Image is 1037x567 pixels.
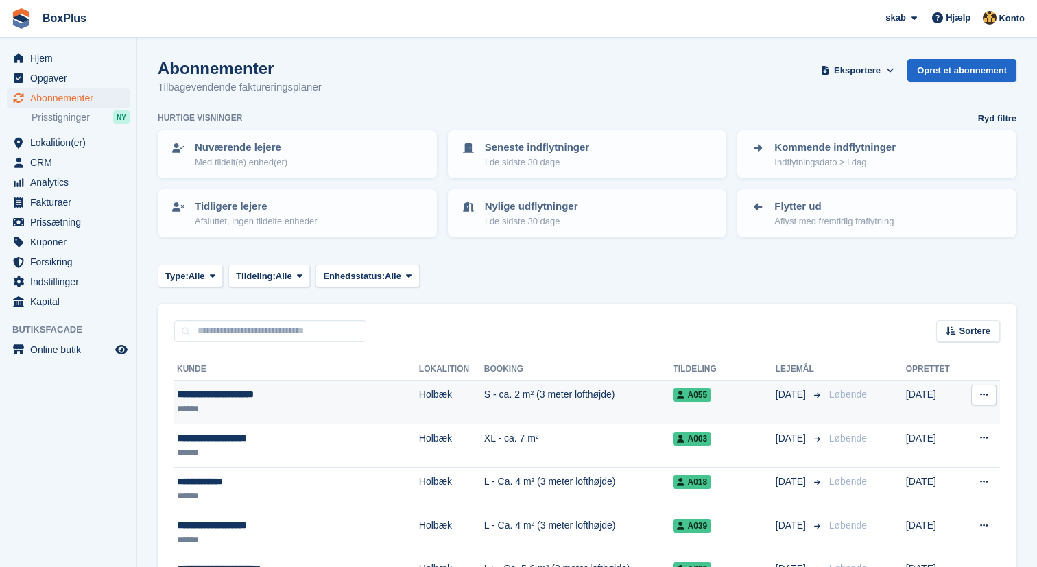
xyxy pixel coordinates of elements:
[776,431,809,446] span: [DATE]
[32,110,130,125] a: Prisstigninger NY
[906,511,963,555] td: [DATE]
[959,324,990,338] span: Sortere
[113,110,130,124] div: NY
[158,80,322,95] p: Tilbagevendende faktureringsplaner
[30,193,112,212] span: Fakturaer
[7,133,130,152] a: menu
[739,132,1015,177] a: Kommende indflytninger Indflytningsdato > i dag
[485,156,590,169] p: I de sidste 30 dage
[485,215,578,228] p: I de sidste 30 dage
[774,215,894,228] p: Aflyst med fremtidig fraflytning
[774,140,896,156] p: Kommende indflytninger
[30,213,112,232] span: Prissætning
[419,359,484,381] th: Lokalition
[159,191,436,236] a: Tidligere lejere Afsluttet, ingen tildelte enheder
[7,292,130,311] a: menu
[906,359,963,381] th: Oprettet
[174,359,419,381] th: Kunde
[946,11,970,25] span: Hjælp
[829,476,867,487] span: Løbende
[774,156,896,169] p: Indflytningsdato > i dag
[906,468,963,511] td: [DATE]
[7,252,130,272] a: menu
[158,265,223,287] button: Type: Alle
[236,269,276,283] span: Tildeling:
[776,518,809,533] span: [DATE]
[30,153,112,172] span: CRM
[776,387,809,402] span: [DATE]
[195,156,287,169] p: Med tildelt(e) enhed(er)
[906,381,963,424] td: [DATE]
[30,292,112,311] span: Kapital
[323,269,385,283] span: Enhedsstatus:
[829,520,867,531] span: Løbende
[12,323,136,337] span: Butiksfacade
[774,199,894,215] p: Flytter ud
[7,340,130,359] a: menu
[7,213,130,232] a: menu
[999,12,1025,25] span: Konto
[30,49,112,68] span: Hjem
[195,215,318,228] p: Afsluttet, ingen tildelte enheder
[7,232,130,252] a: menu
[30,252,112,272] span: Forsikring
[7,272,130,291] a: menu
[885,11,906,25] span: skab
[739,191,1015,236] a: Flytter ud Aflyst med fremtidig fraflytning
[189,269,205,283] span: Alle
[195,199,318,215] p: Tidligere lejere
[30,232,112,252] span: Kuponer
[228,265,310,287] button: Tildeling: Alle
[484,424,674,468] td: XL - ca. 7 m²
[113,341,130,358] a: Forhåndsvisning af butik
[30,340,112,359] span: Online butik
[195,140,287,156] p: Nuværende lejere
[484,359,674,381] th: Booking
[829,433,867,444] span: Løbende
[385,269,401,283] span: Alle
[776,474,809,489] span: [DATE]
[776,359,824,381] th: Lejemål
[484,511,674,555] td: L - Ca. 4 m² (3 meter lofthøjde)
[7,193,130,212] a: menu
[7,153,130,172] a: menu
[7,88,130,108] a: menu
[449,132,726,177] a: Seneste indflytninger I de sidste 30 dage
[818,59,896,82] button: Eksportere
[7,49,130,68] a: menu
[30,173,112,192] span: Analytics
[315,265,419,287] button: Enhedsstatus: Alle
[673,475,711,489] span: A018
[7,69,130,88] a: menu
[165,269,189,283] span: Type:
[11,8,32,29] img: stora-icon-8386f47178a22dfd0bd8f6a31ec36ba5ce8667c1dd55bd0f319d3a0aa187defe.svg
[159,132,436,177] a: Nuværende lejere Med tildelt(e) enhed(er)
[419,381,484,424] td: Holbæk
[30,88,112,108] span: Abonnementer
[673,388,711,402] span: A055
[7,173,130,192] a: menu
[30,272,112,291] span: Indstillinger
[158,112,242,124] h6: Hurtige visninger
[978,112,1016,125] a: Ryd filtre
[983,11,997,25] img: Jannik Hansen
[30,69,112,88] span: Opgaver
[32,111,90,124] span: Prisstigninger
[419,511,484,555] td: Holbæk
[673,359,775,381] th: Tildeling
[484,468,674,511] td: L - Ca. 4 m² (3 meter lofthøjde)
[673,432,711,446] span: A003
[30,133,112,152] span: Lokalition(er)
[485,199,578,215] p: Nylige udflytninger
[829,389,867,400] span: Løbende
[907,59,1016,82] a: Opret et abonnement
[37,7,92,29] a: BoxPlus
[419,424,484,468] td: Holbæk
[484,381,674,424] td: S - ca. 2 m² (3 meter lofthøjde)
[906,424,963,468] td: [DATE]
[276,269,292,283] span: Alle
[449,191,726,236] a: Nylige udflytninger I de sidste 30 dage
[673,519,711,533] span: A039
[419,468,484,511] td: Holbæk
[158,59,322,77] h1: Abonnementer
